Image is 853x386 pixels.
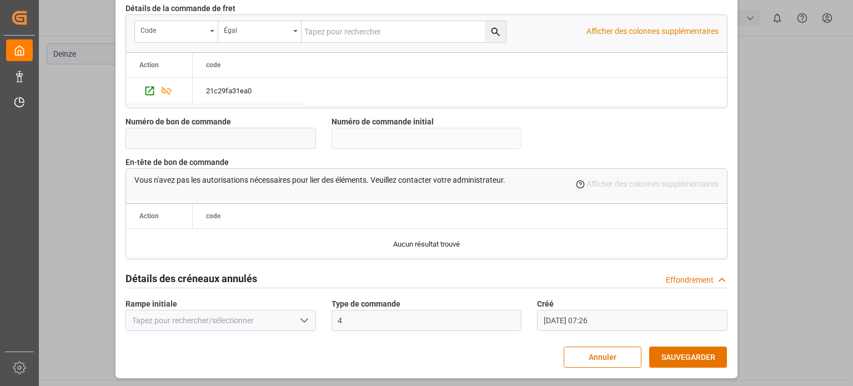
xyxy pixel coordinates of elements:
font: Numéro de bon de commande [126,117,231,126]
font: En-tête de bon de commande [126,158,229,167]
font: Action [139,61,159,69]
font: SAUVEGARDER [661,353,715,362]
font: Type de commande [332,299,400,308]
input: Tapez pour rechercher/sélectionner [126,310,316,331]
font: Action [139,212,159,220]
font: Annuler [589,353,616,362]
font: Numéro de commande initial [332,117,434,126]
font: Détails de la commande de fret [126,4,235,13]
input: Tapez pour rechercher [302,21,506,42]
div: Appuyez sur ESPACE pour sélectionner cette ligne. [193,78,304,104]
input: JJ.MM.AAAA HH:MM [537,310,727,331]
button: bouton de recherche [485,21,506,42]
font: Vous n'avez pas les autorisations nécessaires pour lier des éléments. Veuillez contacter votre ad... [134,176,505,184]
font: Créé [537,299,554,308]
div: Appuyez sur ESPACE pour sélectionner cette ligne. [126,78,193,104]
font: Afficher des colonnes supplémentaires [586,27,719,36]
font: Détails des créneaux annulés [126,273,257,284]
font: code [141,27,156,34]
font: Égal [224,27,237,34]
font: code [206,61,220,69]
font: Rampe initiale [126,299,177,308]
button: ouvrir le menu [218,21,302,42]
font: 21c29fa31ea0 [206,87,252,95]
font: Effondrement [666,275,714,284]
button: ouvrir le menu [295,312,312,329]
font: code [206,212,220,220]
button: SAUVEGARDER [649,347,727,368]
button: ouvrir le menu [135,21,218,42]
button: Annuler [564,347,641,368]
